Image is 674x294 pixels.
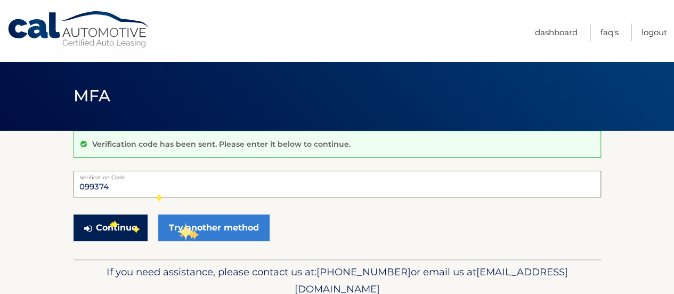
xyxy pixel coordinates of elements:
[158,214,270,241] a: Try another method
[7,11,151,49] a: Cal Automotive
[316,266,411,278] span: [PHONE_NUMBER]
[600,23,619,41] a: FAQ's
[535,23,578,41] a: Dashboard
[92,139,351,149] p: Verification code has been sent. Please enter it below to continue.
[74,171,601,179] label: Verification Code
[74,214,148,241] button: Continue
[74,171,601,197] input: Verification Code
[74,86,111,106] span: MFA
[641,23,667,41] a: Logout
